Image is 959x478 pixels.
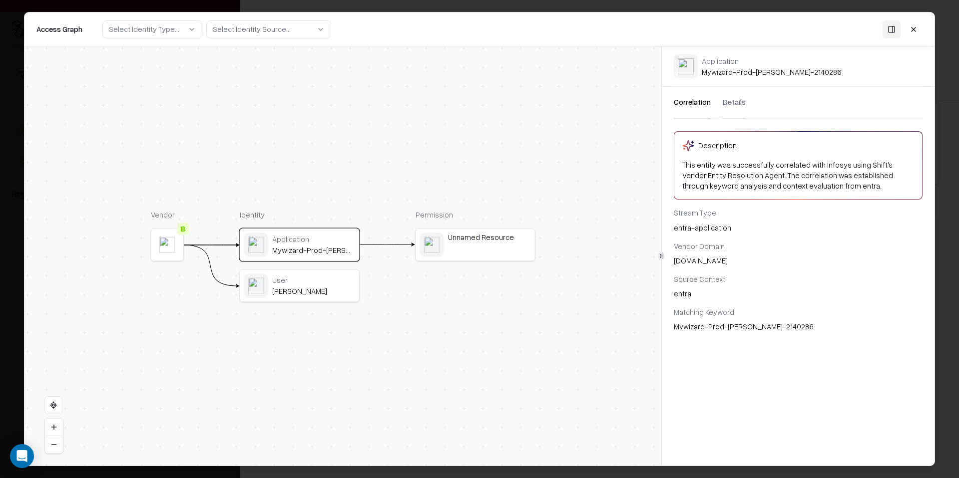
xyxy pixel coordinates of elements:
[674,255,923,266] div: [DOMAIN_NAME]
[674,208,923,218] div: Stream Type
[702,56,842,76] div: Mywizard-Prod-[PERSON_NAME]-2140286
[674,274,923,284] div: Source Context
[674,241,923,251] div: Vendor Domain
[698,140,737,151] div: Description
[213,24,291,34] div: Select Identity Source...
[206,20,331,38] button: Select Identity Source...
[678,58,694,74] img: entra
[272,287,355,296] div: [PERSON_NAME]
[702,56,842,65] div: Application
[102,20,202,38] button: Select Identity Type...
[272,235,355,243] div: Application
[416,210,535,220] div: Permission
[674,288,923,299] div: entra
[240,210,360,220] div: Identity
[682,160,914,191] div: This entity was successfully correlated with Infosys using Shift's Vendor Entity Resolution Agent...
[272,275,355,284] div: User
[151,210,184,220] div: Vendor
[109,24,179,34] div: Select Identity Type...
[723,87,746,119] button: Details
[674,222,923,233] div: entra-application
[674,307,923,317] div: Matching Keyword
[272,246,355,255] div: Mywizard-Prod-[PERSON_NAME]-2140286
[448,233,531,242] div: Unnamed Resource
[36,24,82,34] div: Access Graph
[674,321,923,332] div: Mywizard-Prod-[PERSON_NAME]-2140286
[674,87,711,119] button: Correlation
[177,223,189,235] div: B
